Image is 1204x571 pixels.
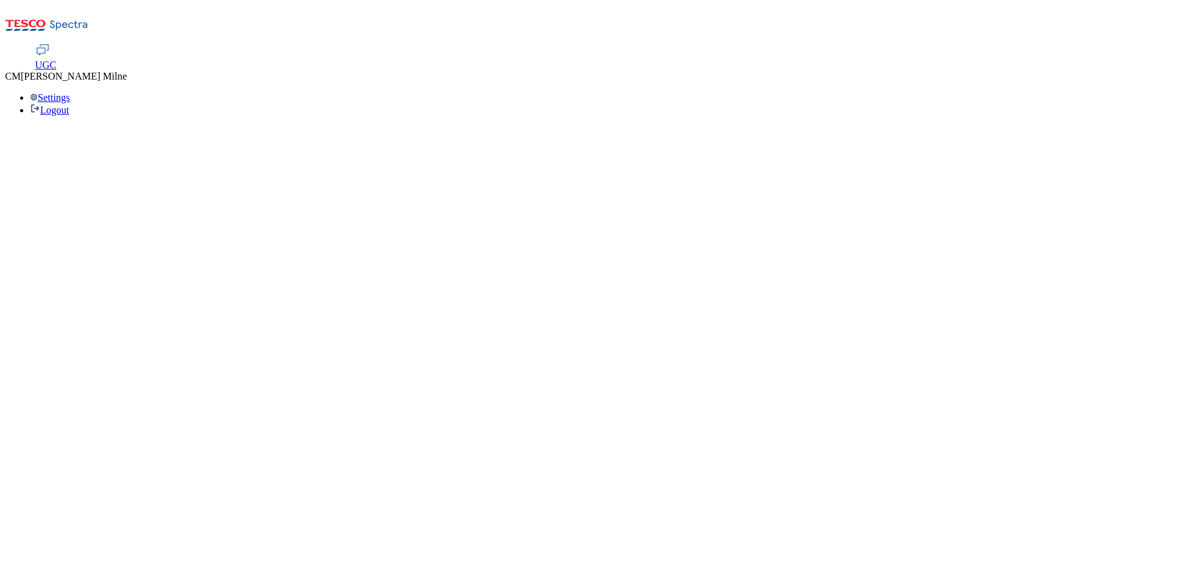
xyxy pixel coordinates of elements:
a: Settings [30,92,70,103]
a: Logout [30,105,69,115]
span: [PERSON_NAME] Milne [21,71,127,81]
span: UGC [35,60,56,70]
a: UGC [35,45,56,71]
span: CM [5,71,21,81]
